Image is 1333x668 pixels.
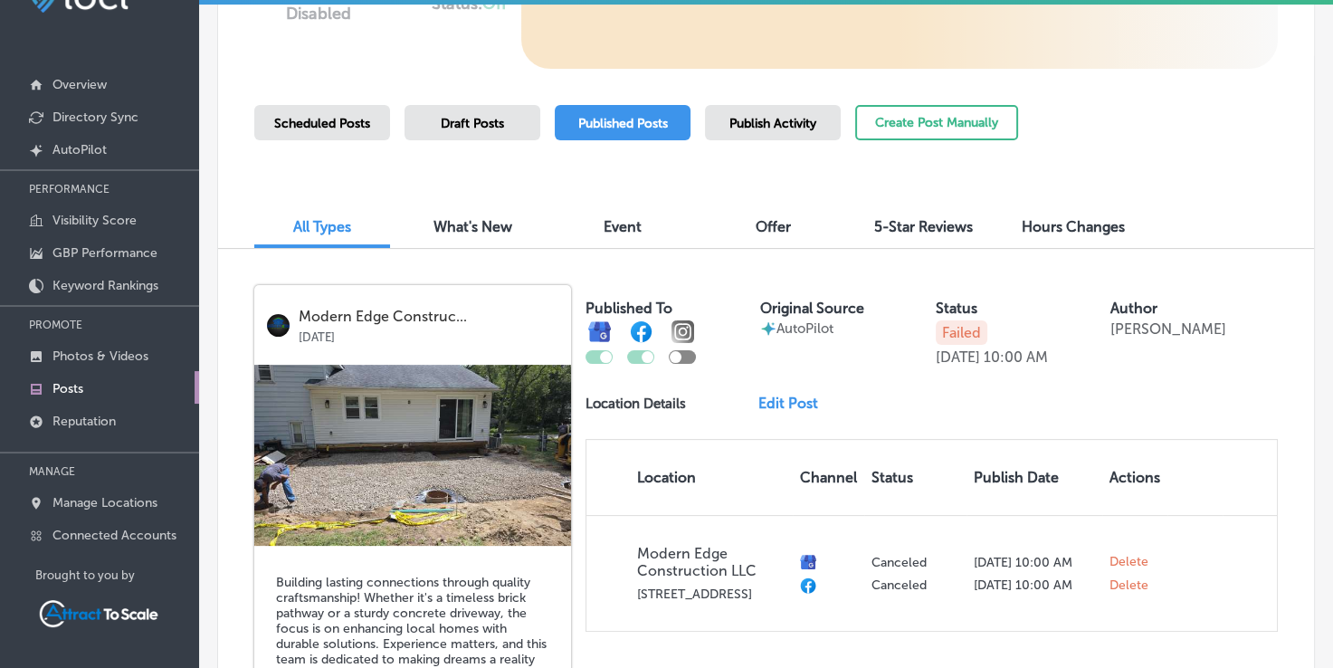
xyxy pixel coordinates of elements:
[52,278,158,293] p: Keyword Rankings
[274,116,370,131] span: Scheduled Posts
[52,245,157,261] p: GBP Performance
[433,218,512,235] span: What's New
[35,596,162,631] img: Attract To Scale
[1022,218,1125,235] span: Hours Changes
[52,142,107,157] p: AutoPilot
[35,568,199,582] p: Brought to you by
[52,348,148,364] p: Photos & Videos
[586,396,686,412] p: Location Details
[966,440,1102,515] th: Publish Date
[637,545,786,579] p: Modern Edge Construction LLC
[871,555,959,570] p: Canceled
[793,440,864,515] th: Channel
[974,577,1095,593] p: [DATE] 10:00 AM
[52,414,116,429] p: Reputation
[52,213,137,228] p: Visibility Score
[1110,320,1226,338] p: [PERSON_NAME]
[52,77,107,92] p: Overview
[52,110,138,125] p: Directory Sync
[637,587,786,602] p: [STREET_ADDRESS]
[776,320,833,337] p: AutoPilot
[267,314,290,337] img: logo
[604,218,642,235] span: Event
[864,440,966,515] th: Status
[586,440,793,515] th: Location
[299,309,558,325] p: Modern Edge Construc...
[299,325,558,344] p: [DATE]
[936,320,987,345] p: Failed
[293,218,351,235] span: All Types
[760,320,776,337] img: autopilot-icon
[441,116,504,131] span: Draft Posts
[871,577,959,593] p: Canceled
[936,300,977,317] label: Status
[578,116,668,131] span: Published Posts
[52,495,157,511] p: Manage Locations
[52,528,176,543] p: Connected Accounts
[586,300,672,317] label: Published To
[1110,300,1157,317] label: Author
[756,218,791,235] span: Offer
[874,218,973,235] span: 5-Star Reviews
[760,300,864,317] label: Original Source
[729,116,816,131] span: Publish Activity
[254,365,571,546] img: 1757498856a19fe539-5e4e-4d98-b378-277eee1cf0e8_2025-09-09.jpg
[855,105,1018,140] button: Create Post Manually
[984,348,1048,366] p: 10:00 AM
[974,555,1095,570] p: [DATE] 10:00 AM
[1109,577,1148,594] span: Delete
[936,348,980,366] p: [DATE]
[1102,440,1167,515] th: Actions
[758,395,833,412] a: Edit Post
[1109,554,1148,570] span: Delete
[52,381,83,396] p: Posts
